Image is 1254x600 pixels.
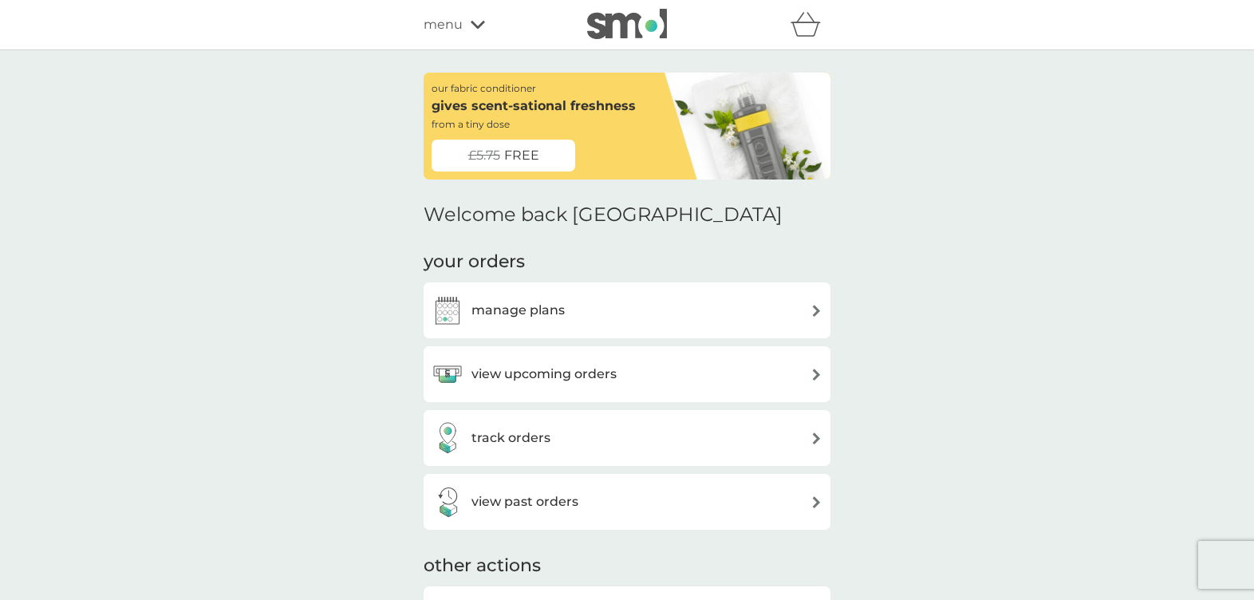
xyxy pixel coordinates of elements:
span: £5.75 [468,145,500,166]
h3: view past orders [471,491,578,512]
p: from a tiny dose [432,116,510,132]
p: gives scent-sational freshness [432,96,636,116]
img: arrow right [810,305,822,317]
h3: track orders [471,428,550,448]
img: arrow right [810,496,822,508]
h3: view upcoming orders [471,364,617,385]
img: smol [587,9,667,39]
span: menu [424,14,463,35]
div: basket [791,9,830,41]
img: arrow right [810,432,822,444]
h2: Welcome back [GEOGRAPHIC_DATA] [424,203,783,227]
h3: manage plans [471,300,565,321]
img: arrow right [810,369,822,381]
span: FREE [504,145,539,166]
h3: other actions [424,554,541,578]
p: our fabric conditioner [432,81,536,96]
h3: your orders [424,250,525,274]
